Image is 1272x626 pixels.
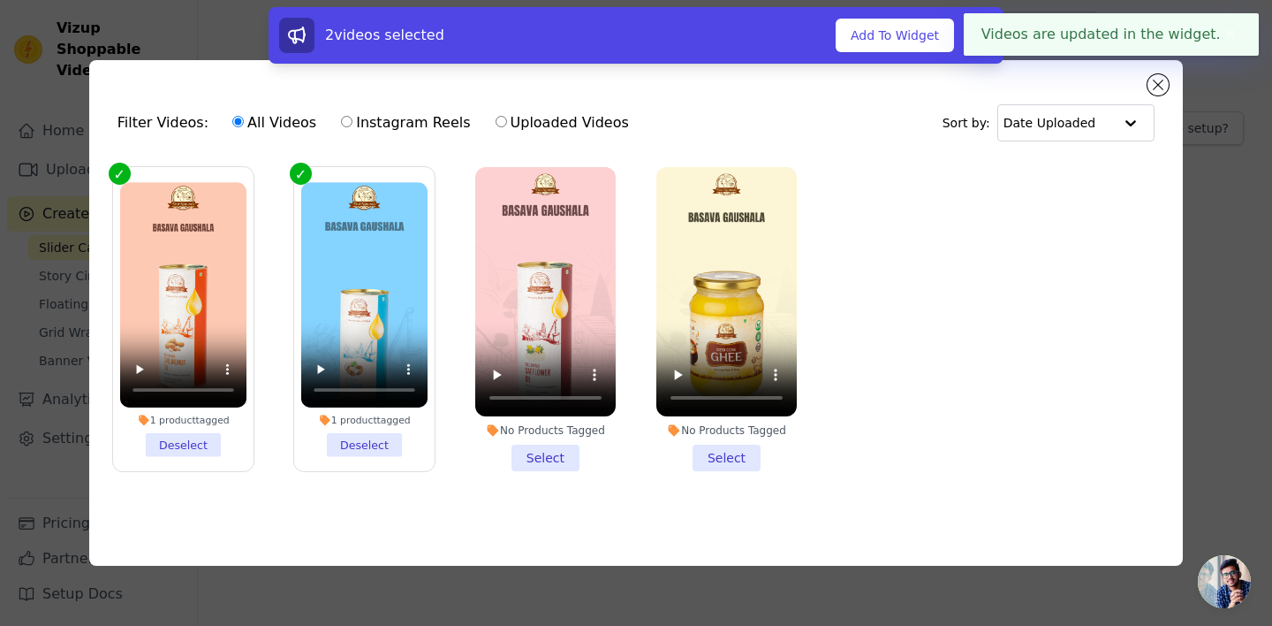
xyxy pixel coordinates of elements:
div: No Products Tagged [475,424,616,438]
div: No Products Tagged [656,424,797,438]
div: 1 product tagged [301,414,428,426]
label: Uploaded Videos [495,111,630,134]
button: Close [1221,24,1241,45]
div: 1 product tagged [120,414,246,426]
label: Instagram Reels [340,111,471,134]
button: Add To Widget [836,19,954,52]
div: Videos are updated in the widget. [964,13,1259,56]
button: Close modal [1147,74,1169,95]
span: 2 videos selected [325,27,444,43]
label: All Videos [231,111,317,134]
div: Sort by: [943,104,1155,141]
div: Open chat [1198,555,1251,608]
div: Filter Videos: [117,103,639,143]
